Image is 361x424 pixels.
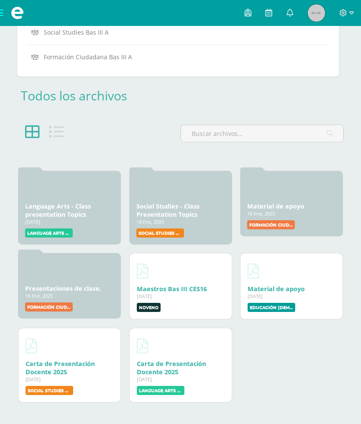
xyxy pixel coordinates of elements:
a: Descargar Maestros Bas III CES16.pdf [137,260,148,281]
div: 16 Ene, 2025 [247,210,336,217]
a: Social Studies - Class Presentation Topics [136,202,200,218]
div: Descargar Material de apoyo.pdf [248,285,335,293]
a: Todos los archivos [21,87,127,104]
img: 45x45 [308,4,325,22]
a: Language Arts - Class presentation Topics [25,202,91,218]
div: Presentaciones de clase. [25,284,114,292]
a: Descargar Material de apoyo.pdf [248,260,259,281]
a: Carta de Presentación Docente 2025 [26,360,95,376]
div: 18 Ene, 2025 [136,218,225,225]
span: Social Studies Bas III A [44,28,109,36]
a: Carta de Presentación Docente 2025 [137,360,206,376]
a: Material de apoyo [248,285,305,293]
label: Language Arts Bas III A [137,386,184,395]
label: Educación Cristiana Bas III A [248,303,295,312]
div: Descargar Carta de Presentación Docente 2025.pdf [26,360,113,376]
label: Formación Ciudadana Bas III A [25,302,73,312]
div: Descargar Maestros Bas III CES16.pdf [137,285,225,293]
div: [DATE] [137,293,225,299]
div: [DATE] [26,376,113,382]
a: Descargar Carta de Presentación Docente 2025.pdf [26,335,37,356]
div: 16 Ene, 2025 [25,292,114,299]
div: Language Arts - Class presentation Topics [25,202,114,218]
label: Formación Ciudadana Bas III A [247,220,295,229]
a: Presentaciones de clase. [25,284,101,292]
label: Language Arts Bas III A [25,228,73,238]
a: Social Studies Bas III A [31,24,325,40]
div: Todos los archivos [21,87,140,104]
input: Buscar archivos... [181,125,343,142]
div: Material de apoyo [247,202,336,210]
label: Social Studies Bas III A [136,228,184,238]
a: Material de apoyo [247,202,304,210]
a: Maestros Bas III CES16 [137,285,207,293]
a: Descargar Carta de Presentación Docente 2025.pdf [137,335,148,356]
div: [DATE] [25,218,114,225]
span: Formación Ciudadana Bas III A [44,53,132,61]
div: [DATE] [137,376,225,382]
div: Descargar Carta de Presentación Docente 2025.pdf [137,360,225,376]
label: Social Studies Bas III A [26,386,73,395]
div: [DATE] [248,293,335,299]
label: Noveno [137,303,161,312]
a: Formación Ciudadana Bas III A [31,49,325,64]
div: Social Studies - Class Presentation Topics [136,202,225,218]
